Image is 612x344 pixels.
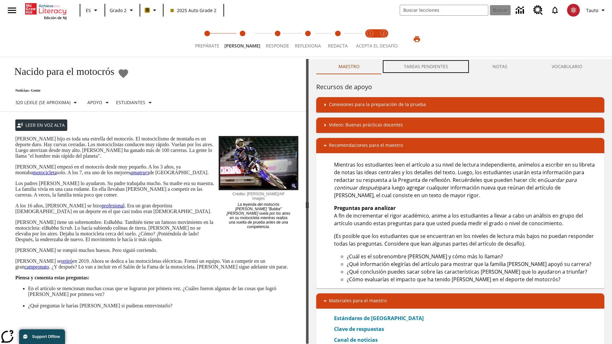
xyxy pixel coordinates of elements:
button: Perfil/Configuración [584,4,609,16]
p: Estudiantes [116,99,145,106]
li: ¿Qué preguntas le harías [PERSON_NAME] si pudieras entrevistarlo? [28,303,298,309]
button: Abrir el menú lateral [3,1,21,20]
button: Escoja un nuevo avatar [563,2,584,18]
button: Lee step 2 of 5 [219,22,266,57]
p: Los padres [PERSON_NAME] lo ayudaron. Su padre trabajaba mucho. Su madre era su maestra. La famil... [15,181,298,198]
text: 2 [383,32,384,36]
p: Apoyo [87,99,102,106]
button: Añadir a mis Favoritas - Nacido para el motocrós [118,68,129,79]
a: campeonato [24,264,49,269]
button: NOTAS [470,59,529,74]
p: Videos: Buenas prácticas docentes [329,121,403,129]
button: TAREAS PENDIENTES [382,59,470,74]
span: ACEPTA EL DESAFÍO [356,43,398,49]
img: Ampliar [291,183,297,189]
span: 2025 Auto Grade 2 [171,7,216,14]
a: Canal de noticias, Se abrirá en una nueva ventana o pestaña [334,336,378,344]
button: Prepárate step 1 of 5 [190,22,224,57]
div: Conexiones para la preparación de la prueba [316,97,604,112]
a: Centro de información [512,2,529,19]
button: Seleccionar estudiante [113,97,157,108]
div: Recomendaciones para el maestro [316,138,604,153]
div: Instructional Panel Tabs [316,59,604,74]
span: Redacta [328,43,348,49]
button: Redacta step 5 of 5 [321,22,355,57]
p: [PERSON_NAME] hijo es toda una estrella del motocrós. El motociclismo de montaña es un deporte du... [15,136,298,159]
div: Materiales para el maestro [316,293,604,309]
p: 320 Lexile (Se aproxima) [15,99,70,106]
span: Prepárate [195,43,219,49]
img: avatar image [567,4,580,17]
a: Estándares de [GEOGRAPHIC_DATA] [334,314,427,322]
p: A los 16 años, [PERSON_NAME] se hizo . Era un gran deportista [DEMOGRAPHIC_DATA] en un deporte en... [15,203,298,214]
p: (Es posible que los estudiantes que se encuentran en los niveles de lectura más bajos no puedan r... [334,232,599,247]
button: Acepta el desafío contesta step 2 of 2 [374,22,393,57]
p: Recomendaciones para el maestro [329,142,403,149]
p: [PERSON_NAME] empezó en el motocrós desde muy pequeño. A los 3 años, ya montaba solo. A los 7, er... [15,164,298,176]
button: Boost El color de la clase es anaranjado claro. Cambiar el color de la clase. [142,4,161,16]
img: El corredor de motocrós James Stewart vuela por los aires en su motocicleta de montaña. [219,136,298,190]
a: motocicleta [33,170,57,175]
div: activity [309,59,612,344]
a: amateurs [130,170,149,175]
li: ¿Cómo evaluarías el impacto que ha tenido [PERSON_NAME] en el deporte del motocrós? [347,276,599,283]
span: Edición de NJ [44,15,67,20]
span: Grado 2 [110,7,127,14]
p: Noticias: Gente [8,88,157,93]
p: Materiales para el maestro [329,297,387,305]
button: Responde step 3 of 5 [260,22,295,57]
div: Videos: Buenas prácticas docentes [316,118,604,133]
button: Support Offline [19,329,65,344]
text: 1 [369,32,371,36]
h1: Nacido para el motocrós [8,66,114,77]
p: Conexiones para la preparación de la prueba [329,101,426,109]
a: retiró [61,258,72,264]
div: Pulsa la tecla de intro o la barra espaciadora y luego presiona las flechas de derecha e izquierd... [306,59,309,344]
span: Reflexiona [295,43,321,49]
button: Acepta el desafío lee step 1 of 2 [361,22,379,57]
p: La leyenda del motocrós [PERSON_NAME] "Bubba" [PERSON_NAME] vuela por los aires en su motocicleta... [227,201,290,229]
span: B [146,6,149,14]
p: [PERSON_NAME] tiene un sobrenombre. Es . También tiene un famoso movimiento en la motocicleta: el... [15,219,298,242]
button: Tipo de apoyo, Apoyo [85,97,113,108]
strong: Piensa y comenta estas preguntas: [15,275,90,280]
button: Leer en voz alta [15,119,67,131]
span: [PERSON_NAME] [224,43,260,49]
button: Imprimir [407,33,427,45]
button: Lenguaje: ES, Selecciona un idioma [82,4,103,16]
span: Responde [266,43,289,49]
p: [PERSON_NAME] se rompió muchos huesos. Pero siguió corriendo. [15,247,298,253]
a: Centro de recursos, Se abrirá en una pestaña nueva. [529,2,547,19]
a: Notificaciones [547,2,563,18]
span: Tauto [586,7,598,14]
p: Crédito: [PERSON_NAME]/AP Images [227,190,290,201]
a: profesional [102,203,125,208]
a: Clave de respuestas, Se abrirá en una nueva ventana o pestaña [334,325,384,333]
span: ES [86,7,91,14]
button: Reflexiona step 4 of 5 [290,22,326,57]
strong: Preguntas para analizar [334,204,396,211]
li: ¿Qué información elegirías del artículo para mostrar que la familia [PERSON_NAME] apoyó su carrera? [347,260,599,268]
button: Grado: Grado 2, Elige un grado [107,4,138,16]
input: Buscar campo [400,5,488,15]
p: A fin de incrementar el rigor académico, anime a los estudiantes a llevar a cabo un análisis en g... [334,204,599,227]
button: VOCABULARIO [529,59,604,74]
em: Bubba Scrub [46,225,72,231]
li: ¿Qué conclusión puedes sacar sobre las características [PERSON_NAME] que lo ayudaron a triunfar? [347,268,599,276]
span: Support Offline [32,334,60,339]
button: Maestro [316,59,382,74]
li: En el artículo se mencionan muchas cosas que se lograron por primera vez. ¿Cuáles fueron algunas ... [28,286,298,297]
div: Portada [25,2,67,20]
h6: Recursos de apoyo [316,82,604,92]
li: ¿Cuál es el sobrenombre [PERSON_NAME] y cómo más lo llaman? [347,253,599,260]
button: Seleccione Lexile, 320 Lexile (Se aproxima) [13,97,82,108]
p: [PERSON_NAME] se en 2019. Ahora se dedica a las motocicletas eléctricas. Formó un equipo. Van a c... [15,258,298,270]
p: Mientras los estudiantes leen el artículo a su nivel de lectura independiente, anímelos a escribi... [334,161,599,199]
em: Bubba [109,219,122,225]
